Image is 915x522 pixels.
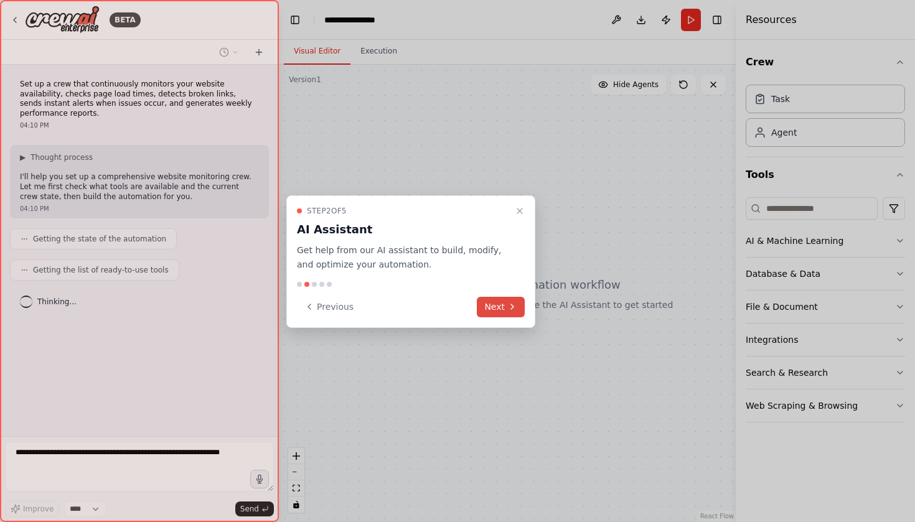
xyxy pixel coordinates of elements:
button: Close walkthrough [512,203,527,218]
button: Next [477,297,525,317]
button: Previous [297,297,361,317]
h3: AI Assistant [297,221,510,238]
button: Hide left sidebar [286,11,304,29]
span: Step 2 of 5 [307,206,347,216]
p: Get help from our AI assistant to build, modify, and optimize your automation. [297,243,510,272]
